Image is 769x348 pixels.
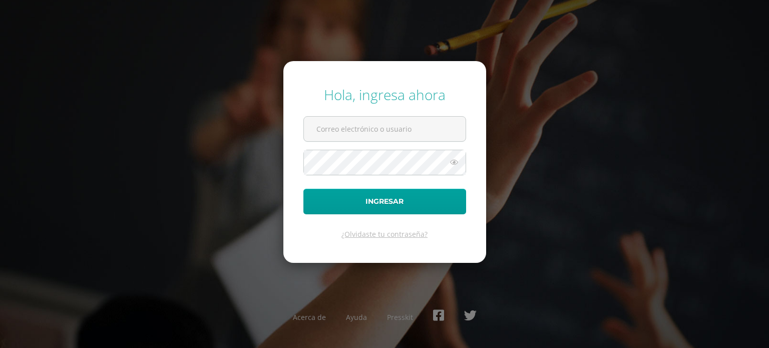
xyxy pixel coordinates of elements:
a: ¿Olvidaste tu contraseña? [341,229,428,239]
a: Ayuda [346,312,367,322]
a: Acerca de [293,312,326,322]
a: Presskit [387,312,413,322]
div: Hola, ingresa ahora [303,85,466,104]
button: Ingresar [303,189,466,214]
input: Correo electrónico o usuario [304,117,466,141]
